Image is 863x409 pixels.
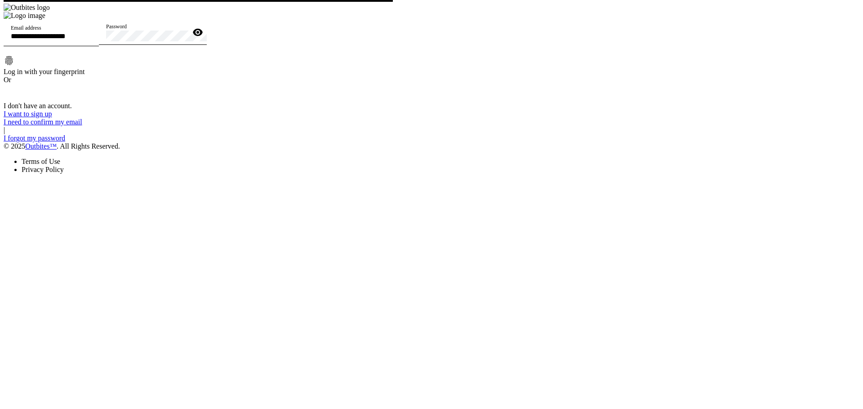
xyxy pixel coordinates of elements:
[4,12,45,20] img: Logo image
[25,142,57,150] a: Outbites™
[4,110,52,118] a: I want to sign up
[4,76,239,84] div: Or
[22,166,64,173] a: Privacy Policy
[11,25,41,31] mat-label: Email address
[22,158,60,165] a: Terms of Use
[4,126,239,134] div: |
[4,142,120,150] span: © 2025 . All Rights Reserved.
[4,118,82,126] a: I need to confirm my email
[4,134,65,142] a: I forgot my password
[4,4,50,12] img: Outbites logo
[4,68,239,76] div: Log in with your fingerprint
[4,102,239,110] div: I don't have an account.
[106,24,127,30] mat-label: Password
